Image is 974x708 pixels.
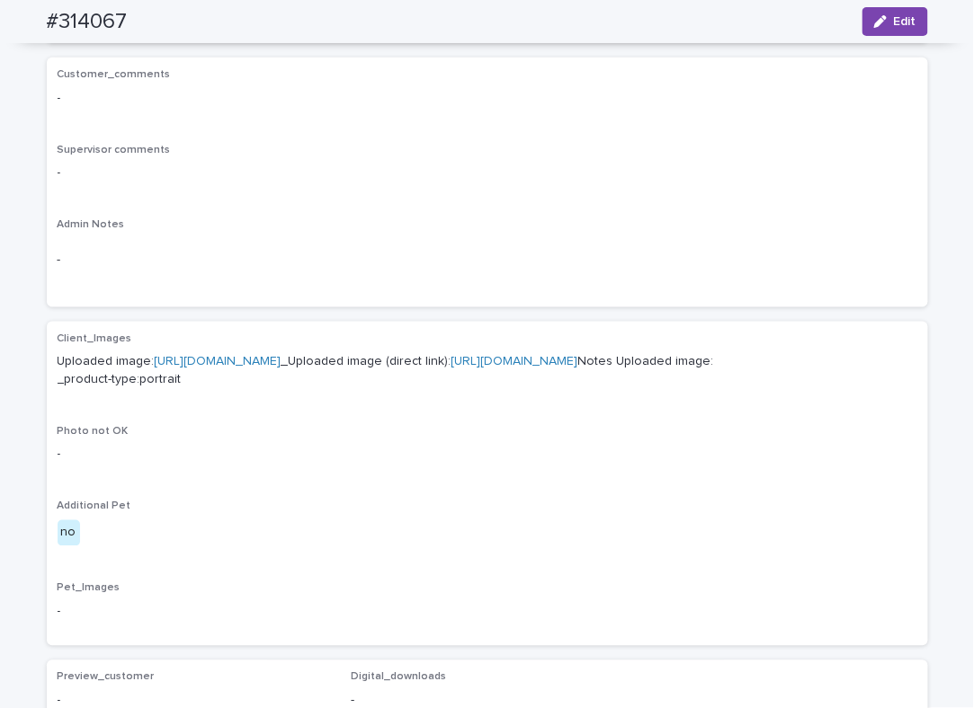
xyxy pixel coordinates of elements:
[451,355,578,367] a: [URL][DOMAIN_NAME]
[47,9,128,35] h2: #314067
[58,145,171,155] span: Supervisor comments
[862,7,928,36] button: Edit
[351,672,446,683] span: Digital_downloads
[58,333,132,344] span: Client_Images
[58,251,917,270] p: -
[58,352,917,390] p: Uploaded image: _Uploaded image (direct link): Notes Uploaded image: _product-type:portrait
[58,89,917,108] p: -
[58,69,171,80] span: Customer_comments
[58,672,155,683] span: Preview_customer
[58,501,131,512] span: Additional Pet
[58,164,917,182] p: -
[155,355,281,367] a: [URL][DOMAIN_NAME]
[58,520,80,546] div: no
[58,219,125,230] span: Admin Notes
[58,583,121,594] span: Pet_Images
[58,603,917,622] p: -
[58,446,917,465] p: -
[894,15,916,28] span: Edit
[58,427,129,438] span: Photo not OK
